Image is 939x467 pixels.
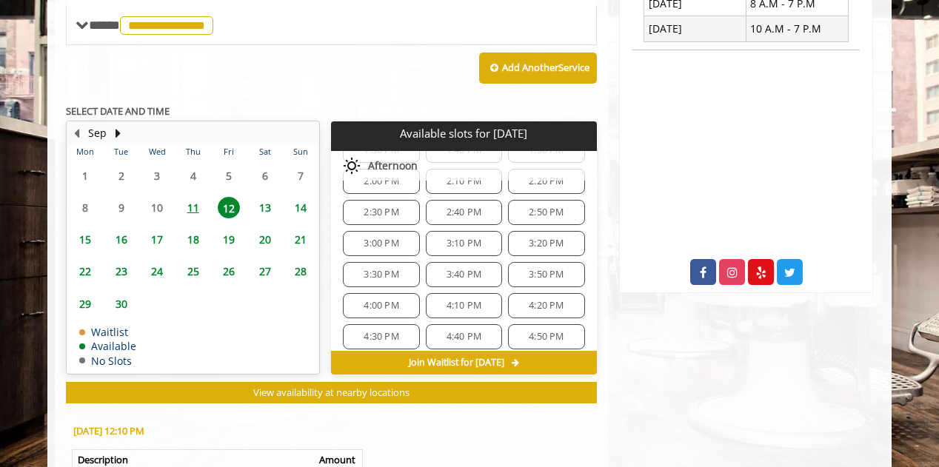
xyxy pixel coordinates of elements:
[343,169,419,194] div: 2:00 PM
[447,238,481,249] span: 3:10 PM
[218,229,240,250] span: 19
[139,255,175,287] td: Select day24
[447,331,481,343] span: 4:40 PM
[290,261,312,282] span: 28
[529,206,564,218] span: 2:50 PM
[218,261,240,282] span: 26
[182,197,204,218] span: 11
[283,224,319,255] td: Select day21
[508,262,584,287] div: 3:50 PM
[254,261,276,282] span: 27
[508,324,584,349] div: 4:50 PM
[79,326,136,337] td: Waitlist
[211,192,247,224] td: Select day12
[364,269,398,280] span: 3:30 PM
[290,229,312,250] span: 21
[110,229,133,250] span: 16
[78,453,128,466] b: Description
[364,206,398,218] span: 2:30 PM
[110,261,133,282] span: 23
[103,144,138,159] th: Tue
[103,255,138,287] td: Select day23
[67,144,103,159] th: Mon
[426,169,502,194] div: 2:10 PM
[211,224,247,255] td: Select day19
[253,386,410,399] span: View availability at nearby locations
[529,300,564,312] span: 4:20 PM
[79,355,136,366] td: No Slots
[426,324,502,349] div: 4:40 PM
[343,157,361,175] img: afternoon slots
[74,229,96,250] span: 15
[175,224,210,255] td: Select day18
[146,261,168,282] span: 24
[479,53,597,84] button: Add AnotherService
[67,287,103,319] td: Select day29
[364,300,398,312] span: 4:00 PM
[368,160,418,172] span: Afternoon
[247,224,282,255] td: Select day20
[508,293,584,318] div: 4:20 PM
[211,255,247,287] td: Select day26
[254,197,276,218] span: 13
[529,175,564,187] span: 2:20 PM
[508,231,584,256] div: 3:20 PM
[447,206,481,218] span: 2:40 PM
[247,192,282,224] td: Select day13
[502,61,589,74] b: Add Another Service
[426,262,502,287] div: 3:40 PM
[175,192,210,224] td: Select day11
[529,331,564,343] span: 4:50 PM
[67,224,103,255] td: Select day15
[66,382,597,403] button: View availability at nearby locations
[409,357,504,369] span: Join Waitlist for [DATE]
[247,144,282,159] th: Sat
[447,300,481,312] span: 4:10 PM
[364,175,398,187] span: 2:00 PM
[319,453,355,466] b: Amount
[426,200,502,225] div: 2:40 PM
[343,200,419,225] div: 2:30 PM
[67,255,103,287] td: Select day22
[644,16,746,41] td: [DATE]
[447,269,481,280] span: 3:40 PM
[110,293,133,315] span: 30
[182,261,204,282] span: 25
[283,144,319,159] th: Sun
[79,340,136,352] td: Available
[175,255,210,287] td: Select day25
[74,293,96,315] span: 29
[529,269,564,280] span: 3:50 PM
[175,144,210,159] th: Thu
[343,231,419,256] div: 3:00 PM
[139,144,175,159] th: Wed
[88,125,107,141] button: Sep
[337,127,590,140] p: Available slots for [DATE]
[508,200,584,225] div: 2:50 PM
[139,224,175,255] td: Select day17
[182,229,204,250] span: 18
[112,125,124,141] button: Next Month
[508,169,584,194] div: 2:20 PM
[218,197,240,218] span: 12
[447,175,481,187] span: 2:10 PM
[529,238,564,249] span: 3:20 PM
[211,144,247,159] th: Fri
[364,238,398,249] span: 3:00 PM
[426,231,502,256] div: 3:10 PM
[66,104,170,118] b: SELECT DATE AND TIME
[146,229,168,250] span: 17
[283,192,319,224] td: Select day14
[254,229,276,250] span: 20
[73,424,144,437] b: [DATE] 12:10 PM
[290,197,312,218] span: 14
[247,255,282,287] td: Select day27
[283,255,319,287] td: Select day28
[74,261,96,282] span: 22
[103,224,138,255] td: Select day16
[343,324,419,349] div: 4:30 PM
[103,287,138,319] td: Select day30
[746,16,848,41] td: 10 A.M - 7 P.M
[426,293,502,318] div: 4:10 PM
